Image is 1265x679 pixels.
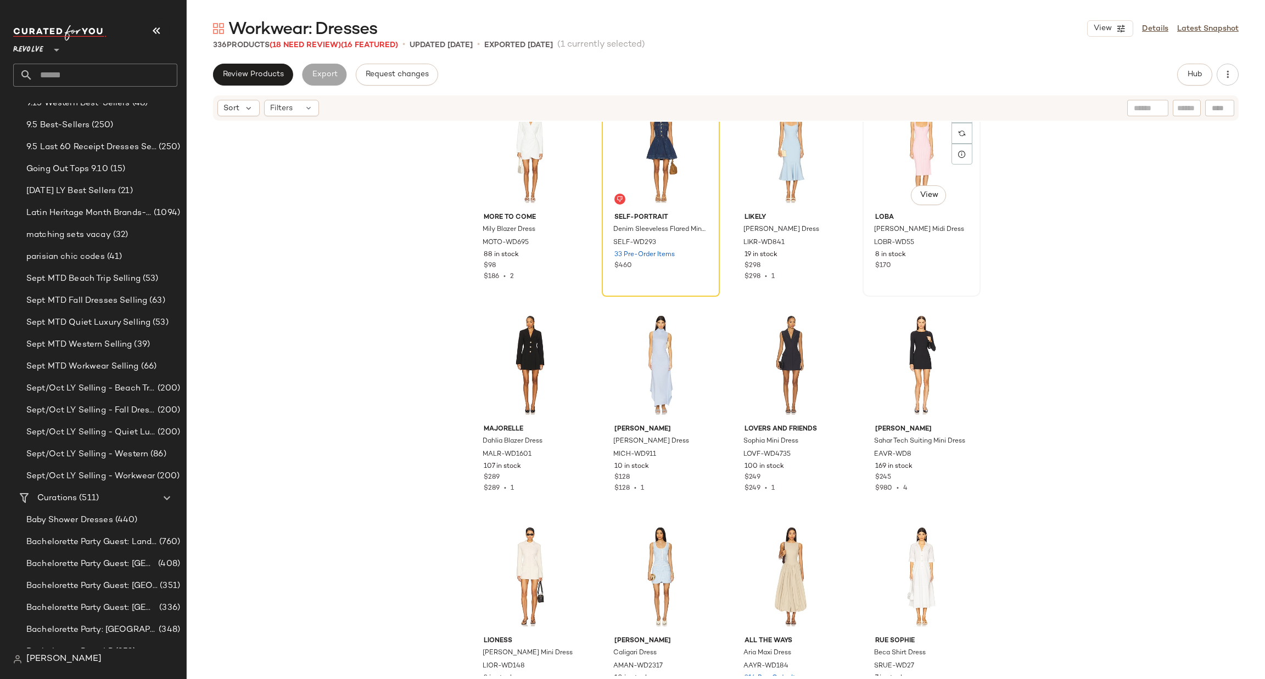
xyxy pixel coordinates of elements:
[875,636,968,646] span: Rue Sophie
[874,437,965,446] span: Sahar Tech Suiting Mini Dress
[150,316,169,329] span: (53)
[26,470,155,483] span: Sept/Oct LY Selling - Workwear
[743,450,791,460] span: LOVF-WD4735
[116,185,133,197] span: (21)
[484,261,496,271] span: $98
[875,473,891,483] span: $245
[1177,64,1212,86] button: Hub
[26,338,132,351] span: Sept MTD Western Selling
[1093,24,1112,33] span: View
[614,485,630,492] span: $128
[919,191,938,200] span: View
[874,450,911,460] span: EAVR-WD8
[26,558,156,570] span: Bachelorette Party Guest: [GEOGRAPHIC_DATA]
[111,229,128,241] span: (32)
[483,225,535,235] span: Mily Blazer Dress
[26,536,157,548] span: Bachelorette Party Guest: Landing Page
[26,97,130,110] span: 9.15 Western Best-Sellers
[875,213,968,223] span: LOBA
[499,273,510,280] span: •
[113,646,136,658] span: (352)
[141,273,159,285] span: (53)
[158,580,180,592] span: (351)
[484,425,576,434] span: MAJORELLE
[771,485,775,492] span: 1
[26,514,113,527] span: Baby Shower Dresses
[157,536,180,548] span: (760)
[875,261,891,271] span: $170
[484,636,576,646] span: LIONESS
[483,238,529,248] span: MOTO-WD695
[1142,23,1168,35] a: Details
[745,213,837,223] span: LIKELY
[156,141,180,154] span: (250)
[89,119,113,132] span: (250)
[213,23,224,34] img: svg%3e
[745,473,760,483] span: $249
[223,103,239,114] span: Sort
[613,225,706,235] span: Denim Sleeveless Flared Mini Dress
[874,661,914,671] span: SRUE-WD27
[500,485,511,492] span: •
[26,251,105,263] span: parisian chic codes
[743,661,788,671] span: AAYR-WD184
[903,485,908,492] span: 4
[511,485,514,492] span: 1
[484,213,576,223] span: MORE TO COME
[130,97,148,110] span: (48)
[613,648,657,658] span: Caligari Dress
[745,485,760,492] span: $249
[26,141,156,154] span: 9.5 Last 60 Receipt Dresses Selling
[26,360,139,373] span: Sept MTD Workwear Selling
[745,273,760,280] span: $298
[614,425,707,434] span: [PERSON_NAME]
[156,624,180,636] span: (348)
[213,41,227,49] span: 336
[270,41,341,49] span: (18 Need Review)
[270,103,293,114] span: Filters
[222,70,284,79] span: Review Products
[37,492,77,505] span: Curations
[743,225,819,235] span: [PERSON_NAME] Dress
[743,648,791,658] span: Aria Maxi Dress
[26,602,157,614] span: Bachelorette Party Guest: [GEOGRAPHIC_DATA]
[736,521,846,632] img: AAYR-WD184_V1.jpg
[760,485,771,492] span: •
[26,163,108,176] span: Going Out Tops 9.10
[402,38,405,52] span: •
[613,437,689,446] span: [PERSON_NAME] Dress
[743,437,798,446] span: Sophia Mini Dress
[483,450,531,460] span: MALR-WD1601
[745,462,784,472] span: 100 in stock
[614,473,630,483] span: $128
[483,661,525,671] span: LIOR-WD148
[875,250,906,260] span: 8 in stock
[13,655,22,664] img: svg%3e
[77,492,99,505] span: (511)
[614,213,707,223] span: self-portrait
[113,514,138,527] span: (440)
[892,485,903,492] span: •
[483,437,542,446] span: Dahlia Blazer Dress
[26,404,155,417] span: Sept/Oct LY Selling - Fall Dresses
[105,251,122,263] span: (41)
[13,37,43,57] span: Revolve
[1187,70,1202,79] span: Hub
[875,425,968,434] span: [PERSON_NAME]
[26,653,102,666] span: [PERSON_NAME]
[771,273,775,280] span: 1
[911,185,946,205] button: View
[410,39,473,51] p: updated [DATE]
[745,261,760,271] span: $298
[26,646,113,658] span: Bachelorette Party LP
[875,462,913,472] span: 169 in stock
[132,338,150,351] span: (39)
[745,425,837,434] span: Lovers and Friends
[356,64,438,86] button: Request changes
[228,19,377,41] span: Workwear: Dresses
[108,163,126,176] span: (15)
[959,130,965,137] img: svg%3e
[365,70,429,79] span: Request changes
[155,404,180,417] span: (200)
[341,41,398,49] span: (16 Featured)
